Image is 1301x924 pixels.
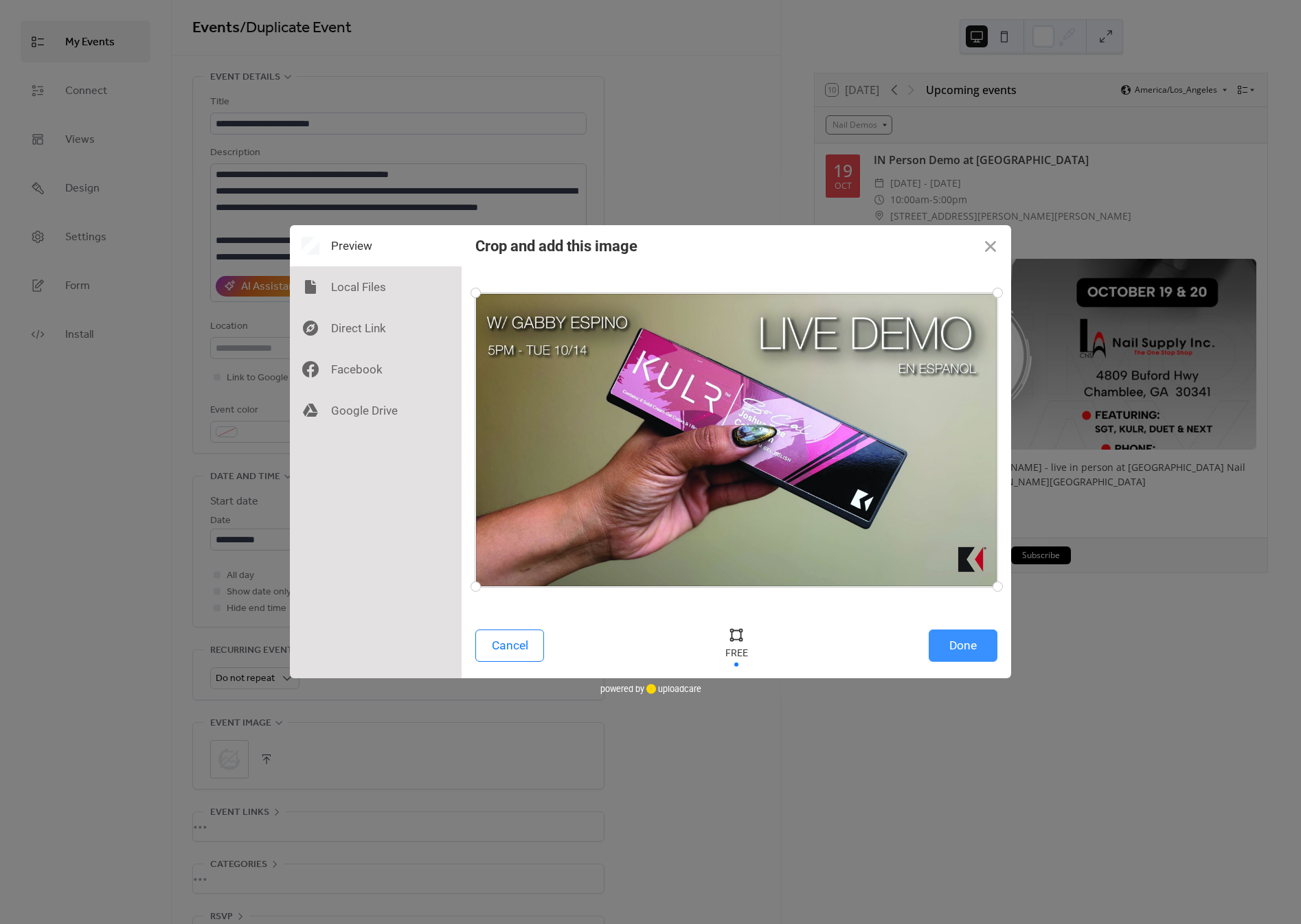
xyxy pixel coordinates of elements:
[290,308,462,349] div: Direct Link
[475,238,637,255] div: Crop and add this image
[290,225,462,266] div: Preview
[475,630,544,662] button: Cancel
[929,630,997,662] button: Done
[290,349,462,390] div: Facebook
[970,225,1011,266] button: Close
[600,678,701,699] div: powered by
[290,390,462,431] div: Google Drive
[644,684,701,694] a: uploadcare
[290,266,462,308] div: Local Files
